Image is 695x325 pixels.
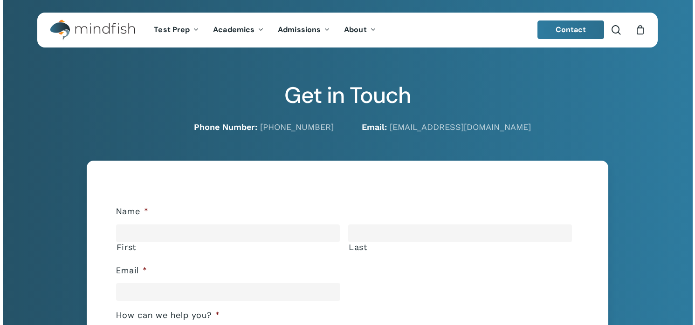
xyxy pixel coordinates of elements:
h2: Get in Touch [37,82,658,109]
span: About [344,25,367,34]
strong: Phone Number: [194,122,257,132]
label: Email [116,265,147,276]
span: Test Prep [154,25,190,34]
span: Admissions [278,25,321,34]
a: Test Prep [147,26,206,34]
a: [EMAIL_ADDRESS][DOMAIN_NAME] [390,122,531,132]
a: [PHONE_NUMBER] [260,122,334,132]
a: Admissions [271,26,337,34]
a: Contact [537,20,605,39]
label: Last [349,243,572,252]
strong: Email: [362,122,387,132]
label: How can we help you? [116,310,220,321]
nav: Main Menu [147,13,383,47]
span: Academics [213,25,255,34]
label: Name [116,206,149,217]
a: Academics [206,26,271,34]
a: About [337,26,383,34]
header: Main Menu [37,13,658,47]
label: First [117,243,340,252]
span: Contact [556,25,586,34]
